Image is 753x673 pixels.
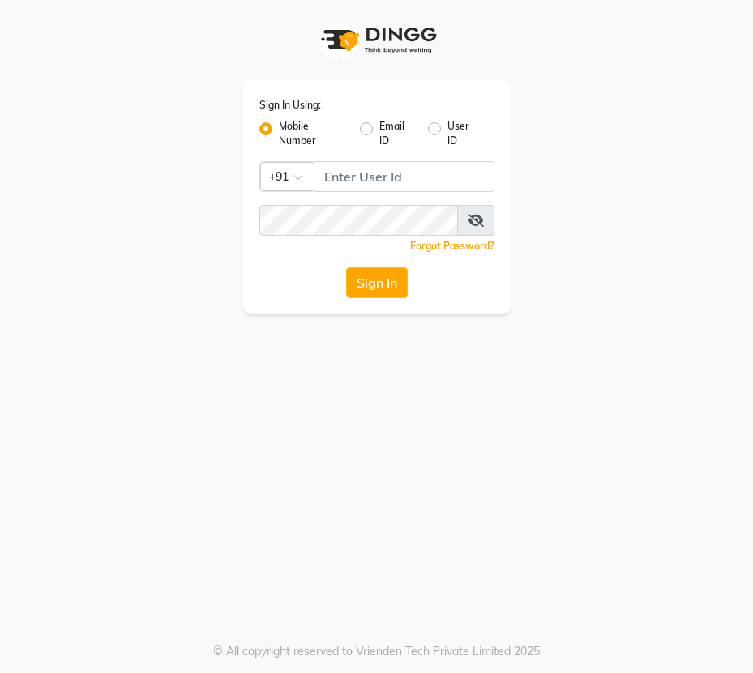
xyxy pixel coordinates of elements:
label: User ID [447,119,481,148]
button: Sign In [346,267,408,298]
label: Email ID [379,119,416,148]
input: Username [259,205,458,236]
a: Forgot Password? [410,240,494,252]
input: Username [314,161,494,192]
img: logo1.svg [312,16,442,64]
label: Mobile Number [279,119,347,148]
label: Sign In Using: [259,98,321,113]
